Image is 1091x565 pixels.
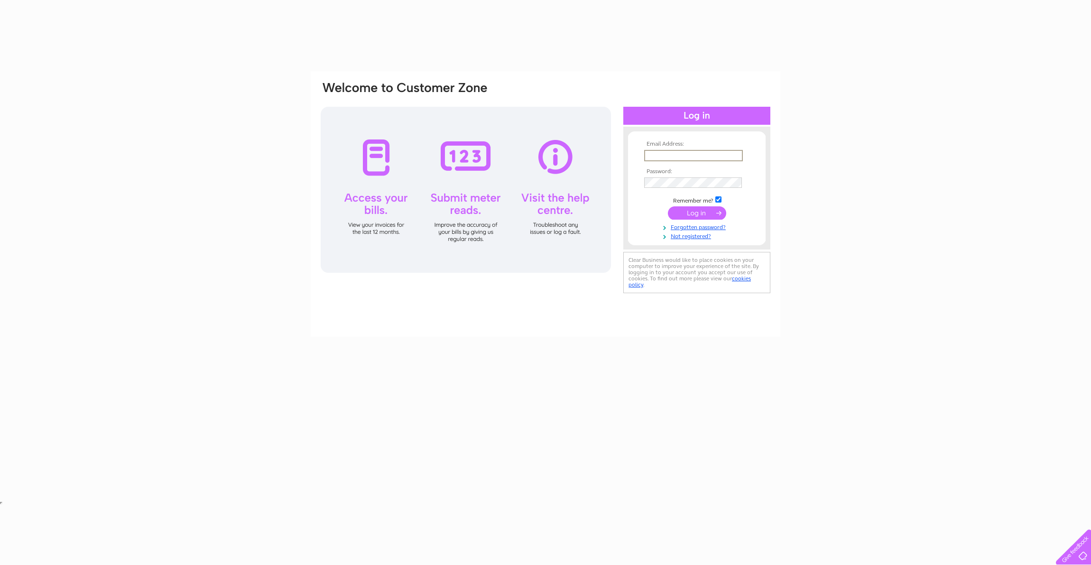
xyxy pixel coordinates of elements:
[644,231,752,240] a: Not registered?
[642,141,752,148] th: Email Address:
[642,195,752,204] td: Remember me?
[668,206,726,220] input: Submit
[644,222,752,231] a: Forgotten password?
[642,168,752,175] th: Password:
[623,252,770,293] div: Clear Business would like to place cookies on your computer to improve your experience of the sit...
[629,275,751,288] a: cookies policy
